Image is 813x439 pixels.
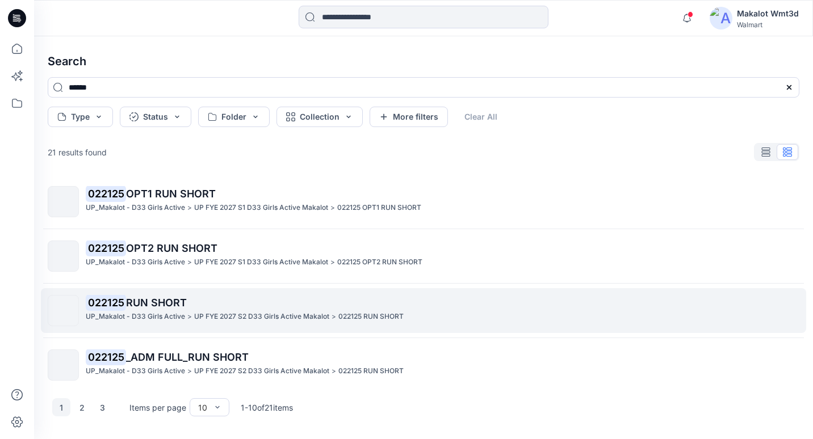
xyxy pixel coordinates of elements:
[241,402,293,413] p: 1 - 10 of 21 items
[338,365,404,377] p: 022125 RUN SHORT
[194,365,329,377] p: UP FYE 2027 S2 D33 Girls Active Makalot
[337,256,422,268] p: 022125 OPT2 RUN SHORT
[194,256,328,268] p: UP FYE 2027 S1 D33 Girls Active Makalot
[86,349,126,365] mark: 022125
[48,107,113,127] button: Type
[41,343,806,387] a: 022125_ADM FULL_RUN SHORTUP_Makalot - D33 Girls Active>UP FYE 2027 S2 D33 Girls Active Makalot>02...
[710,7,732,29] img: avatar
[86,365,185,377] p: UP_Makalot - D33 Girls Active
[194,311,329,323] p: UP FYE 2027 S2 D33 Girls Active Makalot
[48,146,107,158] p: 21 results found
[332,365,336,377] p: >
[120,107,191,127] button: Status
[737,7,799,20] div: Makalot Wmt3d
[187,311,192,323] p: >
[187,365,192,377] p: >
[126,242,217,254] span: OPT2 RUN SHORT
[41,234,806,278] a: 022125OPT2 RUN SHORTUP_Makalot - D33 Girls Active>UP FYE 2027 S1 D33 Girls Active Makalot>022125 ...
[86,240,126,256] mark: 022125
[330,256,335,268] p: >
[86,256,185,268] p: UP_Makalot - D33 Girls Active
[41,179,806,224] a: 022125OPT1 RUN SHORTUP_Makalot - D33 Girls Active>UP FYE 2027 S1 D33 Girls Active Makalot>022125 ...
[73,398,91,416] button: 2
[52,398,70,416] button: 1
[126,351,249,363] span: _ADM FULL_RUN SHORT
[187,256,192,268] p: >
[276,107,363,127] button: Collection
[126,297,187,309] span: RUN SHORT
[330,202,335,214] p: >
[39,45,808,77] h4: Search
[93,398,111,416] button: 3
[337,202,421,214] p: 022125 OPT1 RUN SHORT
[86,311,185,323] p: UP_Makalot - D33 Girls Active
[198,107,270,127] button: Folder
[332,311,336,323] p: >
[41,288,806,333] a: 022125RUN SHORTUP_Makalot - D33 Girls Active>UP FYE 2027 S2 D33 Girls Active Makalot>022125 RUN S...
[126,188,216,200] span: OPT1 RUN SHORT
[187,202,192,214] p: >
[86,202,185,214] p: UP_Makalot - D33 Girls Active
[737,20,799,29] div: Walmart
[198,402,207,413] div: 10
[370,107,448,127] button: More filters
[86,185,126,201] mark: 022125
[86,294,126,310] mark: 022125
[338,311,404,323] p: 022125 RUN SHORT
[129,402,186,413] p: Items per page
[194,202,328,214] p: UP FYE 2027 S1 D33 Girls Active Makalot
